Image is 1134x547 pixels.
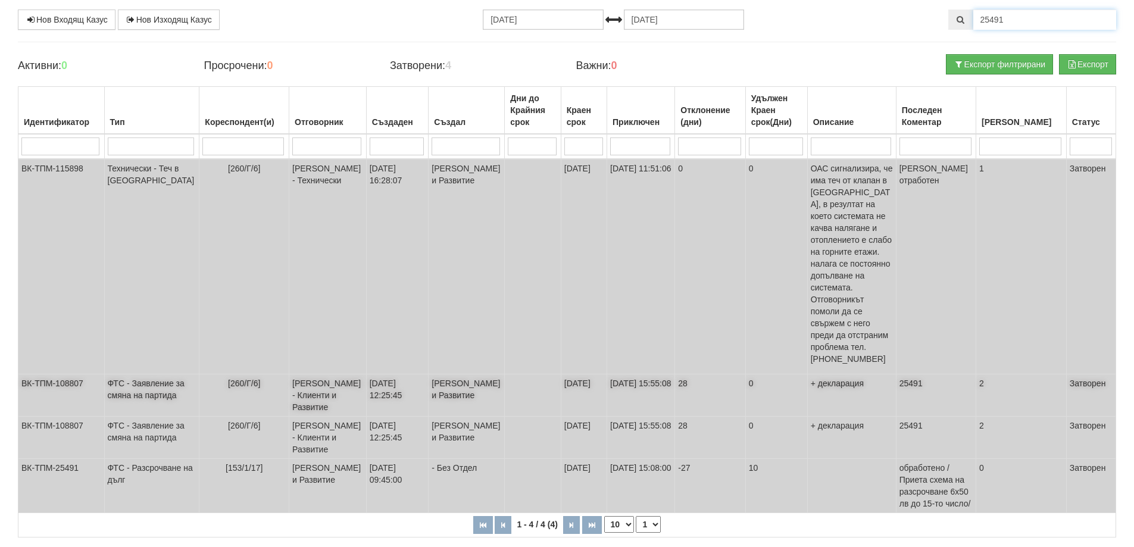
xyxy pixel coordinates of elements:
span: [260/Г/6] [228,379,260,388]
input: Търсене по Идентификатор, Бл/Вх/Ап, Тип, Описание, Моб. Номер, Имейл, Файл, Коментар, [973,10,1116,30]
a: Нов Изходящ Казус [118,10,220,30]
p: ОАС сигнализира, че има теч от клапан в [GEOGRAPHIC_DATA], в резултат на което системата не качва... [811,162,893,365]
td: 0 [675,159,745,374]
td: [DATE] 15:55:08 [607,417,675,459]
p: + декларация [811,377,893,389]
td: [PERSON_NAME] - Клиенти и Развитие [289,374,367,417]
th: Отговорник: No sort applied, activate to apply an ascending sort [289,87,367,135]
button: Експорт [1059,54,1116,74]
h4: Активни: [18,60,186,72]
div: Приключен [610,114,671,130]
td: Технически - Теч в [GEOGRAPHIC_DATA] [104,159,199,374]
button: Първа страница [473,516,493,534]
p: + декларация [811,420,893,432]
div: Създал [432,114,501,130]
th: Удължен Краен срок(Дни): No sort applied, activate to apply an ascending sort [745,87,807,135]
td: [DATE] 16:28:07 [366,159,429,374]
span: обработено /Приета схема на разсрочване 6x50 лв до 15-то число/ [899,463,971,508]
td: 10 [745,459,807,513]
th: Дни до Крайния срок: No sort applied, activate to apply an ascending sort [505,87,561,135]
td: 1 [976,159,1066,374]
td: [DATE] [561,417,607,459]
h4: Затворени: [390,60,558,72]
th: Брой Файлове: No sort applied, activate to apply an ascending sort [976,87,1066,135]
th: Отклонение (дни): No sort applied, activate to apply an ascending sort [675,87,745,135]
td: 0 [976,459,1066,513]
div: Краен срок [564,102,604,130]
td: 0 [745,417,807,459]
td: ВК-ТПМ-25491 [18,459,105,513]
div: Дни до Крайния срок [508,90,557,130]
td: ВК-ТПМ-108807 [18,417,105,459]
td: 2 [976,417,1066,459]
th: Последен Коментар: No sort applied, activate to apply an ascending sort [896,87,976,135]
div: Създаден [370,114,426,130]
td: Затворен [1066,159,1116,374]
b: 0 [61,60,67,71]
td: ФТС - Заявление за смяна на партида [104,417,199,459]
td: -27 [675,459,745,513]
td: 28 [675,374,745,417]
td: [PERSON_NAME] - Клиенти и Развитие [289,417,367,459]
td: ВК-ТПМ-108807 [18,374,105,417]
td: [DATE] [561,159,607,374]
button: Предишна страница [495,516,511,534]
span: 1 - 4 / 4 (4) [514,520,560,529]
div: [PERSON_NAME] [979,114,1063,130]
select: Страница номер [636,516,661,533]
th: Краен срок: No sort applied, activate to apply an ascending sort [561,87,607,135]
td: 28 [675,417,745,459]
td: [DATE] [561,374,607,417]
a: Нов Входящ Казус [18,10,115,30]
td: ВК-ТПМ-115898 [18,159,105,374]
div: Идентификатор [21,114,101,130]
td: - Без Отдел [429,459,505,513]
td: [PERSON_NAME] и Развитие [289,459,367,513]
h4: Важни: [576,60,743,72]
div: Отклонение (дни) [678,102,742,130]
td: [DATE] 12:25:45 [366,417,429,459]
div: Кореспондент(и) [202,114,286,130]
td: [DATE] 12:25:45 [366,374,429,417]
td: [PERSON_NAME] и Развитие [429,159,505,374]
span: [PERSON_NAME] отработен [899,164,968,185]
span: [260/Г/6] [228,421,260,430]
div: Удължен Краен срок(Дни) [749,90,804,130]
span: 25491 [899,379,923,388]
td: Затворен [1066,374,1116,417]
th: Статус: No sort applied, activate to apply an ascending sort [1066,87,1116,135]
b: 0 [611,60,617,71]
td: 2 [976,374,1066,417]
th: Създал: No sort applied, activate to apply an ascending sort [429,87,505,135]
b: 0 [267,60,273,71]
div: Статус [1070,114,1113,130]
td: 0 [745,374,807,417]
td: [DATE] 15:55:08 [607,374,675,417]
td: [DATE] 09:45:00 [366,459,429,513]
button: Експорт филтрирани [946,54,1053,74]
div: Отговорник [292,114,363,130]
div: Описание [811,114,893,130]
div: Тип [108,114,196,130]
th: Създаден: No sort applied, activate to apply an ascending sort [366,87,429,135]
b: 4 [445,60,451,71]
td: [PERSON_NAME] и Развитие [429,417,505,459]
td: [PERSON_NAME] и Развитие [429,374,505,417]
button: Следваща страница [563,516,580,534]
span: [260/Г/6] [228,164,260,173]
span: 25491 [899,421,923,430]
th: Описание: No sort applied, activate to apply an ascending sort [807,87,896,135]
button: Последна страница [582,516,602,534]
td: [DATE] 15:08:00 [607,459,675,513]
th: Тип: No sort applied, activate to apply an ascending sort [104,87,199,135]
span: [153/1/17] [226,463,263,473]
td: Затворен [1066,459,1116,513]
td: ФТС - Заявление за смяна на партида [104,374,199,417]
td: 0 [745,159,807,374]
td: Затворен [1066,417,1116,459]
td: [DATE] [561,459,607,513]
td: [DATE] 11:51:06 [607,159,675,374]
div: Последен Коментар [899,102,973,130]
select: Брой редове на страница [604,516,634,533]
th: Приключен: No sort applied, activate to apply an ascending sort [607,87,675,135]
